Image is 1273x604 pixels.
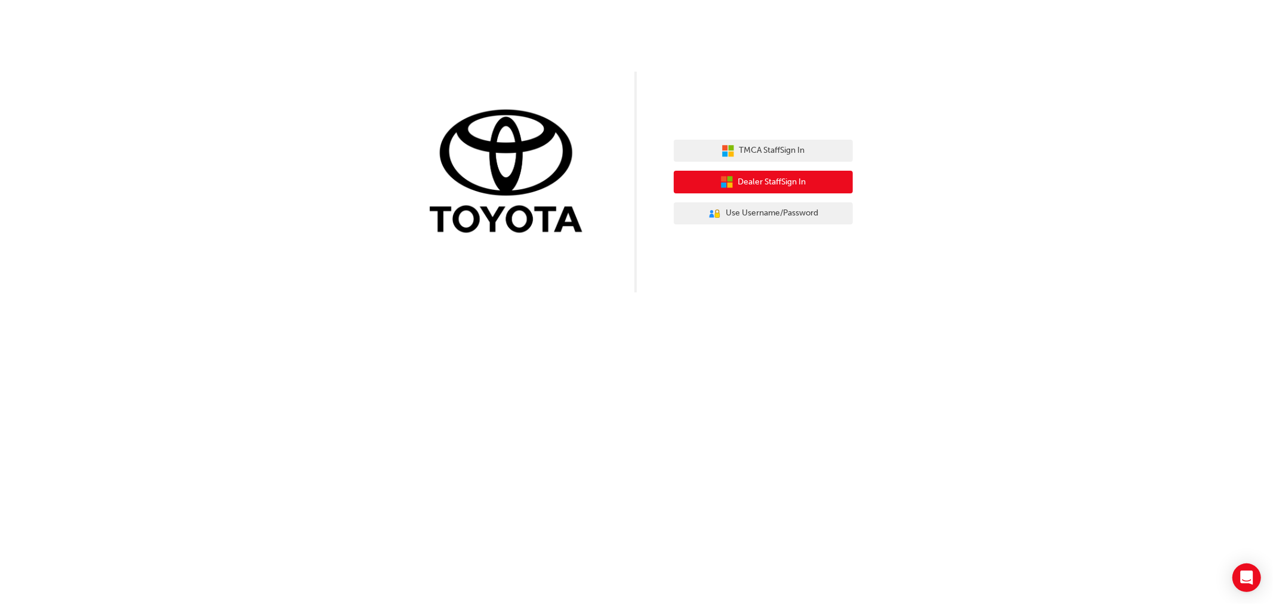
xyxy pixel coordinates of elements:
img: Trak [421,107,600,239]
button: TMCA StaffSign In [674,140,853,162]
button: Dealer StaffSign In [674,171,853,193]
button: Use Username/Password [674,202,853,225]
span: Use Username/Password [726,207,818,220]
span: Dealer Staff Sign In [738,175,806,189]
span: TMCA Staff Sign In [739,144,805,158]
div: Open Intercom Messenger [1232,563,1261,592]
